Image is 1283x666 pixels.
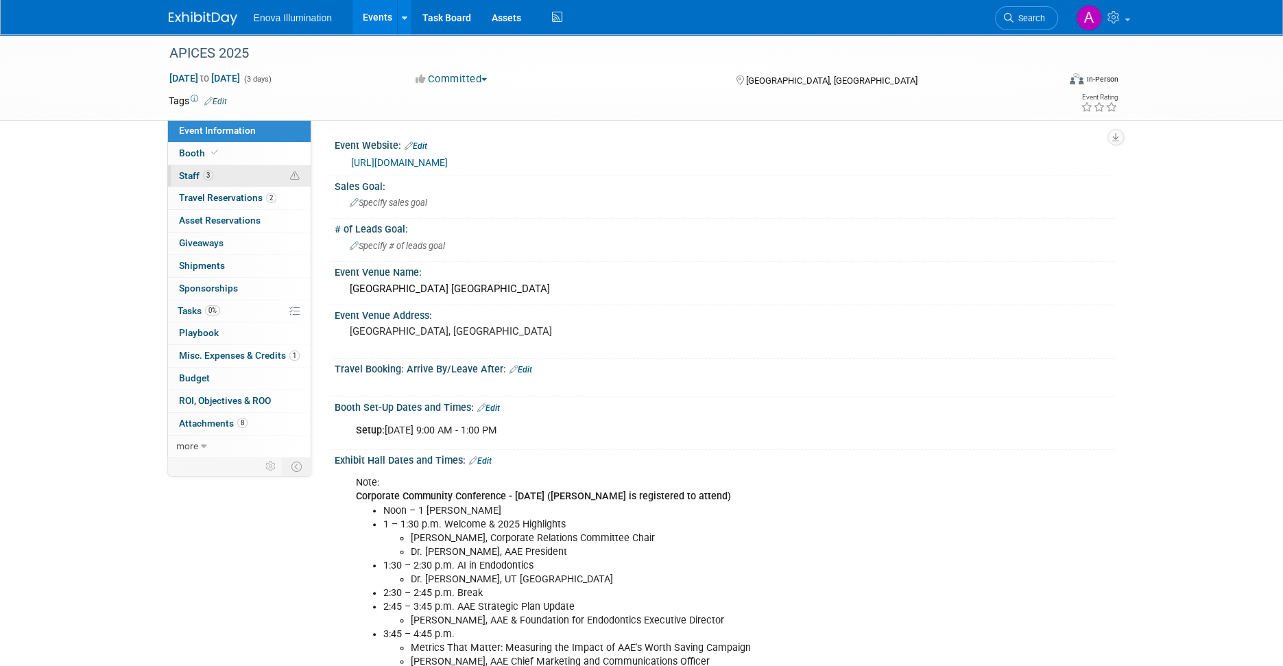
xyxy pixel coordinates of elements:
[335,176,1115,193] div: Sales Goal:
[168,143,311,165] a: Booth
[169,94,227,108] td: Tags
[411,614,956,628] li: [PERSON_NAME], AAE & Foundation for Endodontics Executive Director
[356,490,731,502] b: Corporate Community Conference - [DATE] ([PERSON_NAME] is registered to attend)
[168,413,311,435] a: Attachments8
[345,278,1105,300] div: [GEOGRAPHIC_DATA] [GEOGRAPHIC_DATA]
[179,372,210,383] span: Budget
[204,97,227,106] a: Edit
[237,418,248,428] span: 8
[746,75,918,86] span: [GEOGRAPHIC_DATA], [GEOGRAPHIC_DATA]
[977,71,1118,92] div: Event Format
[169,12,237,25] img: ExhibitDay
[411,545,956,559] li: Dr. [PERSON_NAME], AAE President
[179,170,213,181] span: Staff
[165,41,1038,66] div: APICES 2025
[179,215,261,226] span: Asset Reservations
[1014,13,1045,23] span: Search
[335,359,1115,377] div: Travel Booking: Arrive By/Leave After:
[350,325,645,337] pre: [GEOGRAPHIC_DATA], [GEOGRAPHIC_DATA]
[179,260,225,271] span: Shipments
[405,141,427,151] a: Edit
[335,135,1115,153] div: Event Website:
[350,198,427,208] span: Specify sales goal
[168,233,311,254] a: Giveaways
[168,300,311,322] a: Tasks0%
[254,12,332,23] span: Enova Illumination
[179,147,221,158] span: Booth
[168,165,311,187] a: Staff3
[335,262,1115,279] div: Event Venue Name:
[179,418,248,429] span: Attachments
[335,397,1115,415] div: Booth Set-Up Dates and Times:
[211,149,218,156] i: Booth reservation complete
[411,641,956,655] li: Metrics That Matter: Measuring the Impact of AAE's Worth Saving Campaign
[351,157,448,168] a: [URL][DOMAIN_NAME]
[411,573,956,586] li: Dr. [PERSON_NAME], UT [GEOGRAPHIC_DATA]
[203,170,213,180] span: 3
[179,192,276,203] span: Travel Reservations
[168,278,311,300] a: Sponsorships
[243,75,272,84] span: (3 days)
[198,73,211,84] span: to
[383,504,956,518] li: Noon – 1 [PERSON_NAME]
[383,600,956,628] li: 2:45 – 3:45 p.m. AAE Strategic Plan Update
[179,237,224,248] span: Giveaways
[335,450,1115,468] div: Exhibit Hall Dates and Times:
[477,403,500,413] a: Edit
[383,518,956,559] li: 1 – 1:30 p.m. Welcome & 2025 Highlights
[290,170,300,182] span: Potential Scheduling Conflict -- at least one attendee is tagged in another overlapping event.
[1086,74,1118,84] div: In-Person
[168,368,311,390] a: Budget
[1070,73,1083,84] img: Format-Inperson.png
[383,559,956,586] li: 1:30 – 2:30 p.m. AI in Endodontics
[350,241,445,251] span: Specify # of leads goal
[1076,5,1102,31] img: Abby Nelson
[335,305,1115,322] div: Event Venue Address:
[179,395,271,406] span: ROI, Objectives & ROO
[411,72,492,86] button: Committed
[168,210,311,232] a: Asset Reservations
[995,6,1058,30] a: Search
[259,457,283,475] td: Personalize Event Tab Strip
[1080,94,1117,101] div: Event Rating
[176,440,198,451] span: more
[168,436,311,457] a: more
[168,345,311,367] a: Misc. Expenses & Credits1
[168,187,311,209] a: Travel Reservations2
[469,456,492,466] a: Edit
[168,390,311,412] a: ROI, Objectives & ROO
[178,305,220,316] span: Tasks
[335,219,1115,236] div: # of Leads Goal:
[168,120,311,142] a: Event Information
[383,586,956,600] li: 2:30 – 2:45 p.m. Break
[179,283,238,294] span: Sponsorships
[356,425,385,436] b: Setup:
[289,350,300,361] span: 1
[179,350,300,361] span: Misc. Expenses & Credits
[411,532,956,545] li: [PERSON_NAME], Corporate Relations Committee Chair
[168,255,311,277] a: Shipments
[346,417,964,444] div: [DATE] 9:00 AM - 1:00 PM
[179,327,219,338] span: Playbook
[266,193,276,203] span: 2
[179,125,256,136] span: Event Information
[205,305,220,316] span: 0%
[169,72,241,84] span: [DATE] [DATE]
[509,365,532,374] a: Edit
[283,457,311,475] td: Toggle Event Tabs
[168,322,311,344] a: Playbook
